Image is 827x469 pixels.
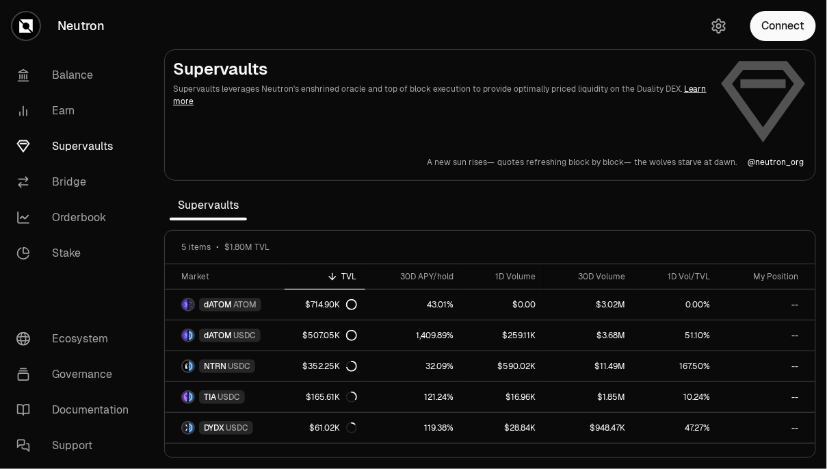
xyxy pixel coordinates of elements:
p: Supervaults leverages Neutron's enshrined oracle and top of block execution to provide optimally ... [173,83,709,107]
a: 1,409.89% [365,320,462,351]
a: Ecosystem [5,321,148,357]
div: $352.25K [303,361,357,372]
a: $590.02K [462,351,544,381]
a: $259.11K [462,320,544,351]
a: Orderbook [5,200,148,236]
span: 5 items [181,242,211,253]
div: 1D Vol/TVL [642,271,710,282]
div: $61.02K [310,422,357,433]
a: A new sun rises—quotes refreshing block by block—the wolves starve at dawn. [427,157,737,168]
a: TIA LogoUSDC LogoTIAUSDC [165,382,285,412]
a: Support [5,428,148,464]
span: TIA [204,392,216,403]
img: DYDX Logo [183,422,187,433]
a: Stake [5,236,148,271]
a: 51.10% [634,320,718,351]
a: $16.96K [462,382,544,412]
div: $714.90K [306,299,357,310]
span: NTRN [204,361,226,372]
div: $507.05K [303,330,357,341]
span: USDC [228,361,250,372]
a: Documentation [5,392,148,428]
div: 1D Volume [470,271,536,282]
button: Connect [750,11,816,41]
img: USDC Logo [189,361,194,372]
a: -- [718,382,815,412]
span: dATOM [204,299,232,310]
a: Supervaults [5,129,148,164]
a: $948.47K [544,413,633,443]
img: TIA Logo [183,392,187,403]
a: -- [718,290,815,320]
a: 121.24% [365,382,462,412]
span: $1.80M TVL [224,242,270,253]
a: Balance [5,58,148,93]
div: TVL [293,271,357,282]
span: DYDX [204,422,224,433]
a: $28.84K [462,413,544,443]
a: $1.85M [544,382,633,412]
a: DYDX LogoUSDC LogoDYDXUSDC [165,413,285,443]
div: Market [181,271,276,282]
a: $352.25K [285,351,365,381]
p: quotes refreshing block by block— [497,157,631,168]
img: dATOM Logo [183,330,187,341]
p: the wolves starve at dawn. [634,157,737,168]
div: 30D Volume [552,271,625,282]
a: -- [718,351,815,381]
span: dATOM [204,330,232,341]
a: $507.05K [285,320,365,351]
div: 30D APY/hold [373,271,454,282]
img: NTRN Logo [183,361,187,372]
a: -- [718,320,815,351]
a: 47.27% [634,413,718,443]
a: Earn [5,93,148,129]
a: $714.90K [285,290,365,320]
a: NTRN LogoUSDC LogoNTRNUSDC [165,351,285,381]
a: 119.38% [365,413,462,443]
a: 10.24% [634,382,718,412]
a: @neutron_org [748,157,804,168]
img: ATOM Logo [189,299,194,310]
a: dATOM LogoUSDC LogodATOMUSDC [165,320,285,351]
a: dATOM LogoATOM LogodATOMATOM [165,290,285,320]
a: 32.09% [365,351,462,381]
a: $11.49M [544,351,633,381]
div: My Position [726,271,799,282]
a: -- [718,413,815,443]
span: USDC [218,392,240,403]
span: ATOM [233,299,257,310]
div: $165.61K [306,392,357,403]
a: 43.01% [365,290,462,320]
img: USDC Logo [189,330,194,341]
img: dATOM Logo [183,299,187,310]
img: USDC Logo [189,422,194,433]
span: USDC [226,422,248,433]
a: $165.61K [285,382,365,412]
p: A new sun rises— [427,157,495,168]
span: Supervaults [170,192,247,219]
a: $3.02M [544,290,633,320]
a: $3.68M [544,320,633,351]
img: USDC Logo [189,392,194,403]
a: 0.00% [634,290,718,320]
h2: Supervaults [173,58,709,80]
a: $61.02K [285,413,365,443]
a: $0.00 [462,290,544,320]
span: USDC [233,330,256,341]
a: Governance [5,357,148,392]
p: @ neutron_org [748,157,804,168]
a: 167.50% [634,351,718,381]
a: Bridge [5,164,148,200]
